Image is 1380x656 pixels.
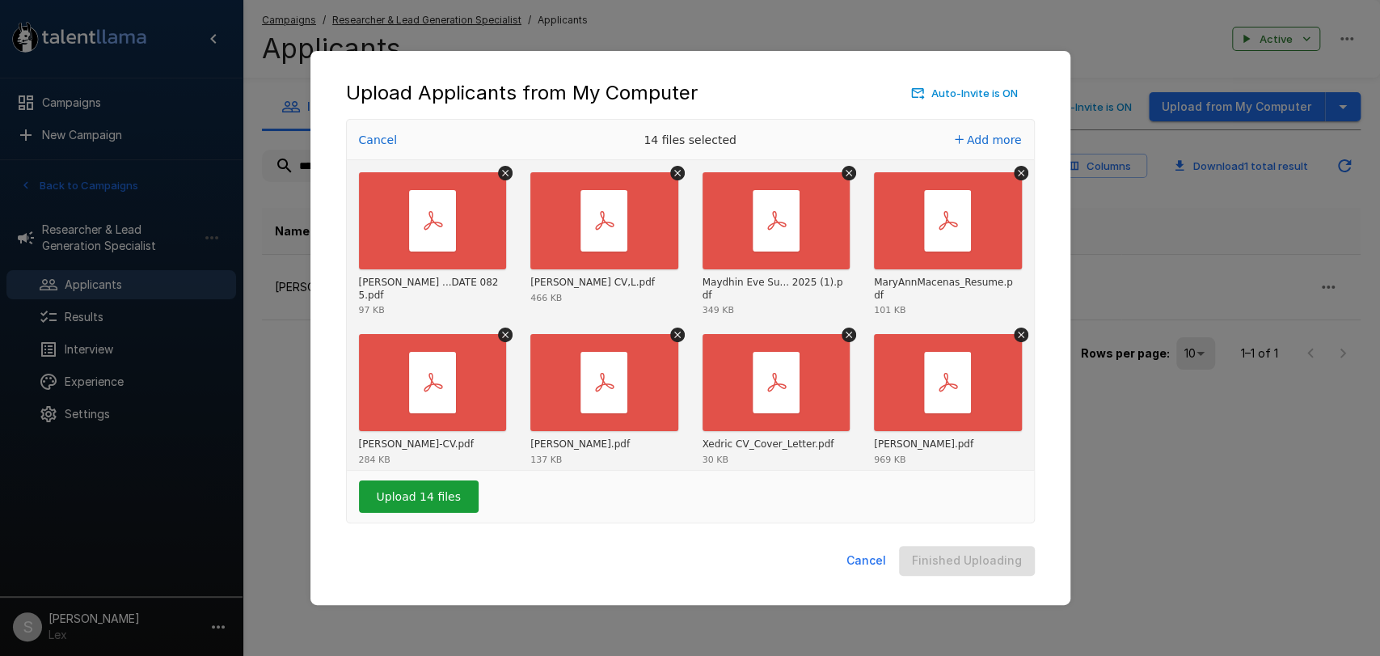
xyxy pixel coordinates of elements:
button: Cancel [840,546,893,576]
button: Remove file [1014,328,1028,342]
button: Remove file [498,166,513,180]
button: Auto-Invite is ON [908,81,1022,106]
button: Upload 14 files [359,480,479,513]
span: Add more [967,133,1022,146]
div: 349 KB [703,306,734,315]
div: PAULINE GAILE ASPA RESUME UPDATE 0825.pdf [359,277,503,302]
div: Upload Applicants from My Computer [346,80,1035,106]
div: Arissa-Aman-CV.pdf [359,438,474,451]
div: JOANE LANGCO CV,L.pdf [530,277,655,290]
button: Remove file [498,328,513,342]
button: Remove file [670,328,685,342]
div: Xedric CV_Cover_Letter.pdf [703,438,834,451]
div: 969 KB [874,455,905,464]
button: Remove file [842,166,856,180]
button: Cancel [354,129,402,151]
div: Uppy Dashboard [346,119,1035,523]
div: MaryAnnMacenas_Resume.pdf [874,277,1018,302]
div: 284 KB [359,455,390,464]
div: 466 KB [530,294,562,303]
div: CV_Garcia, Diane.pdf [530,438,630,451]
div: Lara Santos.pdf [874,438,973,451]
div: 101 KB [874,306,905,315]
button: Add more files [948,129,1028,151]
div: 14 files selected [569,120,812,160]
button: Remove file [842,328,856,342]
div: 30 KB [703,455,728,464]
div: 97 KB [359,306,385,315]
div: Maydhin Eve Sumera Resume 2025 (1).pdf [703,277,846,302]
button: Remove file [1014,166,1028,180]
div: 137 KB [530,455,562,464]
button: Remove file [670,166,685,180]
